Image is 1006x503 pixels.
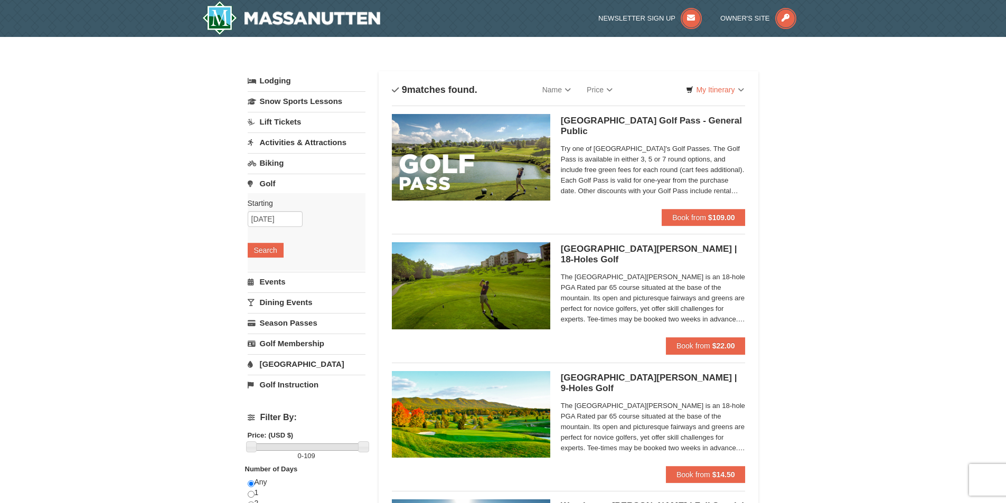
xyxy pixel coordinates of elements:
[304,452,315,460] span: 109
[248,313,365,333] a: Season Passes
[392,114,550,201] img: 6619859-108-f6e09677.jpg
[392,242,550,329] img: 6619859-85-1f84791f.jpg
[712,470,735,479] strong: $14.50
[679,82,750,98] a: My Itinerary
[676,341,710,350] span: Book from
[248,413,365,422] h4: Filter By:
[248,272,365,291] a: Events
[579,79,620,100] a: Price
[248,153,365,173] a: Biking
[561,401,746,453] span: The [GEOGRAPHIC_DATA][PERSON_NAME] is an 18-hole PGA Rated par 65 course situated at the base of ...
[248,243,284,258] button: Search
[402,84,407,95] span: 9
[245,465,298,473] strong: Number of Days
[598,14,702,22] a: Newsletter Sign Up
[676,470,710,479] span: Book from
[248,91,365,111] a: Snow Sports Lessons
[666,337,746,354] button: Book from $22.00
[561,244,746,265] h5: [GEOGRAPHIC_DATA][PERSON_NAME] | 18-Holes Golf
[298,452,302,460] span: 0
[534,79,579,100] a: Name
[561,116,746,137] h5: [GEOGRAPHIC_DATA] Golf Pass - General Public
[561,373,746,394] h5: [GEOGRAPHIC_DATA][PERSON_NAME] | 9-Holes Golf
[720,14,796,22] a: Owner's Site
[202,1,381,35] a: Massanutten Resort
[392,84,477,95] h4: matches found.
[561,144,746,196] span: Try one of [GEOGRAPHIC_DATA]'s Golf Passes. The Golf Pass is available in either 3, 5 or 7 round ...
[248,112,365,131] a: Lift Tickets
[666,466,746,483] button: Book from $14.50
[248,132,365,152] a: Activities & Attractions
[720,14,770,22] span: Owner's Site
[708,213,735,222] strong: $109.00
[672,213,706,222] span: Book from
[598,14,675,22] span: Newsletter Sign Up
[248,354,365,374] a: [GEOGRAPHIC_DATA]
[392,371,550,458] img: 6619859-87-49ad91d4.jpg
[712,341,735,350] strong: $22.00
[248,174,365,193] a: Golf
[248,451,365,461] label: -
[662,209,745,226] button: Book from $109.00
[248,431,294,439] strong: Price: (USD $)
[202,1,381,35] img: Massanutten Resort Logo
[561,272,746,325] span: The [GEOGRAPHIC_DATA][PERSON_NAME] is an 18-hole PGA Rated par 65 course situated at the base of ...
[248,334,365,353] a: Golf Membership
[248,198,358,208] label: Starting
[248,375,365,394] a: Golf Instruction
[248,292,365,312] a: Dining Events
[248,71,365,90] a: Lodging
